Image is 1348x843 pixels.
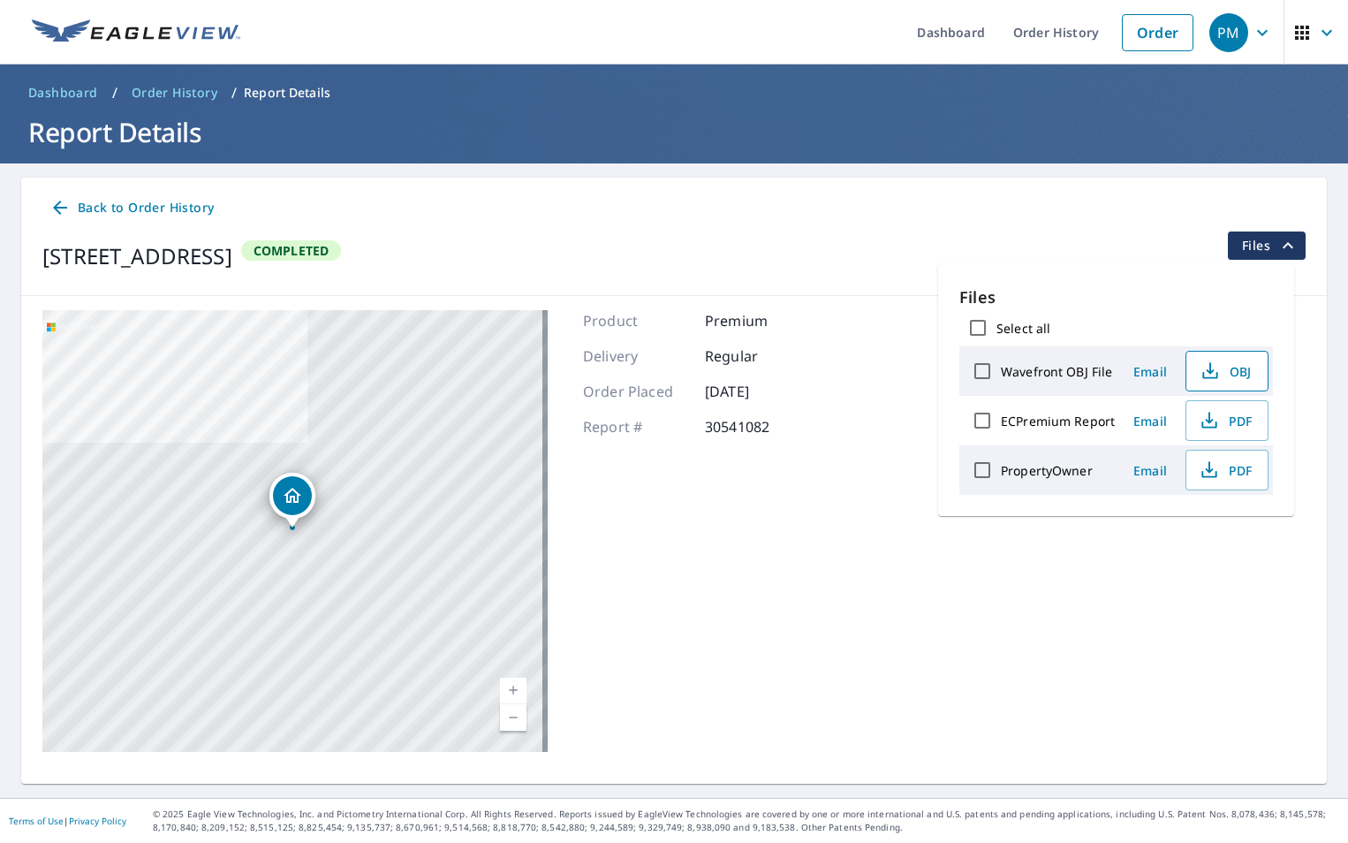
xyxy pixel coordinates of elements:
p: Delivery [583,346,689,367]
a: Privacy Policy [69,815,126,827]
span: Files [1242,235,1299,256]
p: 30541082 [705,416,811,437]
li: / [112,82,117,103]
button: PDF [1185,450,1268,490]
p: Regular [705,346,811,367]
span: Completed [243,242,340,259]
span: Email [1129,363,1171,380]
button: OBJ [1185,351,1268,391]
nav: breadcrumb [21,79,1327,107]
a: Dashboard [21,79,105,107]
button: PDF [1185,400,1268,441]
li: / [231,82,237,103]
label: PropertyOwner [1001,462,1093,479]
a: Current Level 17, Zoom In [500,678,526,704]
p: © 2025 Eagle View Technologies, Inc. and Pictometry International Corp. All Rights Reserved. Repo... [153,808,1339,834]
span: Order History [132,84,217,102]
a: Order [1122,14,1193,51]
div: [STREET_ADDRESS] [42,240,232,272]
button: Email [1122,358,1178,385]
button: filesDropdownBtn-30541082 [1227,232,1306,260]
a: Order History [125,79,224,107]
div: Dropped pin, building 1, Residential property, 19131 Orchard Trl Lakeville, MN 55044-9333 [269,473,315,528]
button: Email [1122,457,1178,484]
span: PDF [1197,410,1253,431]
a: Current Level 17, Zoom Out [500,704,526,731]
button: Email [1122,407,1178,435]
span: OBJ [1197,361,1253,382]
p: Report # [583,416,689,437]
p: Premium [705,310,811,331]
label: Wavefront OBJ File [1001,363,1112,380]
p: [DATE] [705,381,811,402]
span: PDF [1197,459,1253,481]
h1: Report Details [21,114,1327,150]
span: Email [1129,413,1171,429]
div: PM [1209,13,1248,52]
span: Dashboard [28,84,98,102]
a: Back to Order History [42,192,221,224]
label: ECPremium Report [1001,413,1115,429]
span: Back to Order History [49,197,214,219]
img: EV Logo [32,19,240,46]
span: Email [1129,462,1171,479]
p: | [9,816,126,826]
a: Terms of Use [9,815,64,827]
p: Files [959,285,1273,309]
p: Report Details [244,84,330,102]
p: Product [583,310,689,331]
p: Order Placed [583,381,689,402]
label: Select all [996,320,1050,337]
